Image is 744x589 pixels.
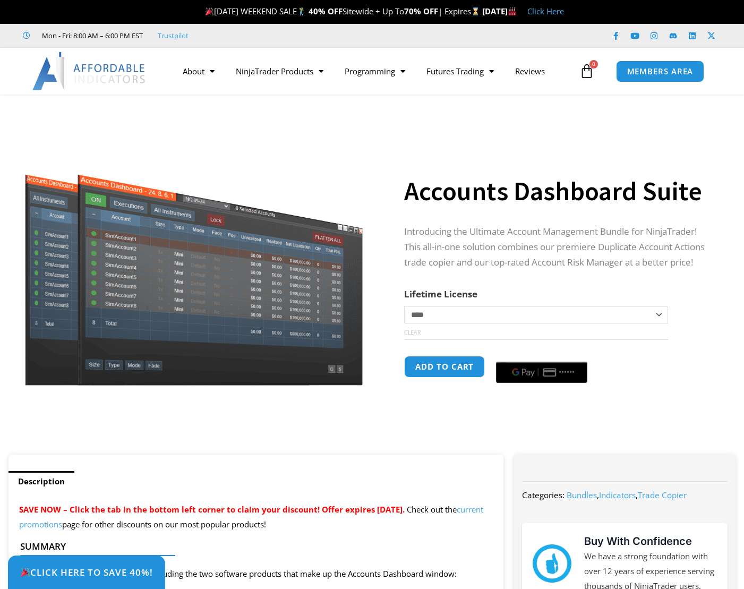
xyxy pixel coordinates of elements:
[416,59,504,83] a: Futures Trading
[203,6,482,16] span: [DATE] WEEKEND SALE Sitewide + Up To | Expires
[158,29,189,42] a: Trustpilot
[404,288,477,300] label: Lifetime License
[472,7,480,15] img: ⌛
[404,173,714,210] h1: Accounts Dashboard Suite
[404,329,421,336] a: Clear options
[206,7,213,15] img: 🎉
[504,59,555,83] a: Reviews
[533,544,571,583] img: mark thumbs good 43913 | Affordable Indicators – NinjaTrader
[19,504,405,515] span: SAVE NOW – Click the tab in the bottom left corner to claim your discount! Offer expires [DATE].
[21,568,30,577] img: 🎉
[584,533,717,549] h3: Buy With Confidence
[19,502,493,532] p: Check out the page for other discounts on our most popular products!
[638,490,687,500] a: Trade Copier
[494,354,589,355] iframe: Secure payment input frame
[522,490,565,500] span: Categories:
[404,356,485,378] button: Add to cart
[559,369,575,376] text: ••••••
[20,568,153,577] span: Click Here to save 40%!
[309,6,343,16] strong: 40% OFF
[527,6,564,16] a: Click Here
[172,59,577,83] nav: Menu
[567,490,597,500] a: Bundles
[172,59,225,83] a: About
[404,224,714,270] p: Introducing the Ultimate Account Management Bundle for NinjaTrader! This all-in-one solution comb...
[496,362,587,383] button: Buy with GPay
[32,52,147,90] img: LogoAI | Affordable Indicators – NinjaTrader
[589,60,598,69] span: 0
[508,7,516,15] img: 🏭
[334,59,416,83] a: Programming
[23,113,365,386] img: Screenshot 2024-08-26 155710eeeee
[8,471,74,492] a: Description
[616,61,705,82] a: MEMBERS AREA
[404,6,438,16] strong: 70% OFF
[627,67,694,75] span: MEMBERS AREA
[567,490,687,500] span: , ,
[39,29,143,42] span: Mon - Fri: 8:00 AM – 6:00 PM EST
[225,59,334,83] a: NinjaTrader Products
[20,541,484,552] h4: Summary
[8,556,165,589] a: 🎉Click Here to save 40%!
[599,490,636,500] a: Indicators
[482,6,517,16] strong: [DATE]
[563,56,610,87] a: 0
[297,7,305,15] img: 🏌️‍♂️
